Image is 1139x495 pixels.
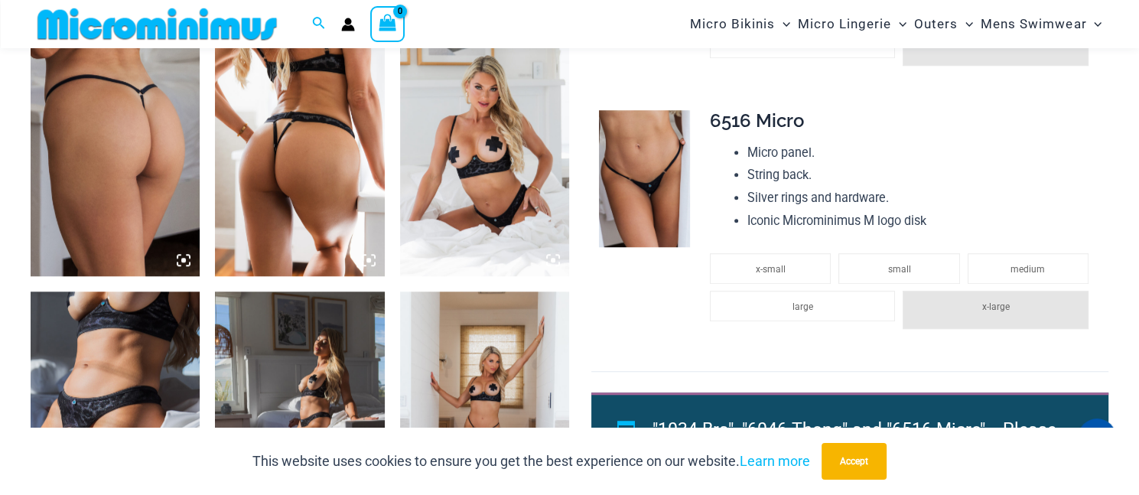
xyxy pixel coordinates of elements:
[887,264,910,275] span: small
[1086,5,1102,44] span: Menu Toggle
[215,21,384,275] img: Nights Fall Silver Leopard 1036 Bra 6046 Thong
[31,7,283,41] img: MM SHOP LOGO FLAT
[710,253,831,284] li: x-small
[599,110,690,247] img: Nights Fall Silver Leopard 6516 Micro
[252,450,810,473] p: This website uses cookies to ensure you get the best experience on our website.
[981,5,1086,44] span: Mens Swimwear
[747,187,1096,210] li: Silver rings and hardware.
[312,15,326,34] a: Search icon link
[794,5,910,44] a: Micro LingerieMenu ToggleMenu Toggle
[914,5,958,44] span: Outers
[740,453,810,469] a: Learn more
[903,291,1088,329] li: x-large
[977,5,1105,44] a: Mens SwimwearMenu ToggleMenu Toggle
[792,301,813,312] span: large
[747,164,1096,187] li: String back.
[31,21,200,275] img: Nights Fall Silver Leopard 6516 Micro
[968,253,1089,284] li: medium
[756,264,786,275] span: x-small
[710,109,804,132] span: 6516 Micro
[690,5,775,44] span: Micro Bikinis
[982,301,1010,312] span: x-large
[652,412,1073,483] li: →
[370,6,405,41] a: View Shopping Cart, empty
[891,5,906,44] span: Menu Toggle
[710,291,895,321] li: large
[341,18,355,31] a: Account icon link
[775,5,790,44] span: Menu Toggle
[686,5,794,44] a: Micro BikinisMenu ToggleMenu Toggle
[838,253,959,284] li: small
[958,5,973,44] span: Menu Toggle
[684,2,1108,46] nav: Site Navigation
[747,210,1096,233] li: Iconic Microminimus M logo disk
[747,142,1096,164] li: Micro panel.
[1010,264,1045,275] span: medium
[822,443,887,480] button: Accept
[910,5,977,44] a: OutersMenu ToggleMenu Toggle
[652,419,985,440] span: "1034 Bra", "6046 Thong" and "6516 Micro"
[798,5,891,44] span: Micro Lingerie
[400,21,569,275] img: Nights Fall Silver Leopard 1036 Bra 6046 Thong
